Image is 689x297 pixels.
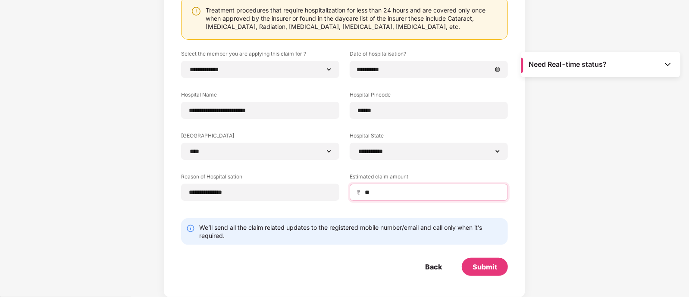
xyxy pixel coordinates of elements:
[181,91,339,102] label: Hospital Name
[357,188,364,197] span: ₹
[350,91,508,102] label: Hospital Pincode
[350,173,508,184] label: Estimated claim amount
[664,60,672,69] img: Toggle Icon
[186,224,195,233] img: svg+xml;base64,PHN2ZyBpZD0iSW5mby0yMHgyMCIgeG1sbnM9Imh0dHA6Ly93d3cudzMub3JnLzIwMDAvc3ZnIiB3aWR0aD...
[425,262,442,272] div: Back
[350,50,508,61] label: Date of hospitalisation?
[191,6,201,16] img: svg+xml;base64,PHN2ZyBpZD0iV2FybmluZ18tXzI0eDI0IiBkYXRhLW5hbWU9Ildhcm5pbmcgLSAyNHgyNCIgeG1sbnM9Im...
[350,132,508,143] label: Hospital State
[181,132,339,143] label: [GEOGRAPHIC_DATA]
[529,60,607,69] span: Need Real-time status?
[181,173,339,184] label: Reason of Hospitalisation
[199,223,503,240] div: We’ll send all the claim related updates to the registered mobile number/email and call only when...
[473,262,497,272] div: Submit
[181,50,339,61] label: Select the member you are applying this claim for ?
[206,6,499,31] div: Treatment procedures that require hospitalization for less than 24 hours and are covered only onc...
